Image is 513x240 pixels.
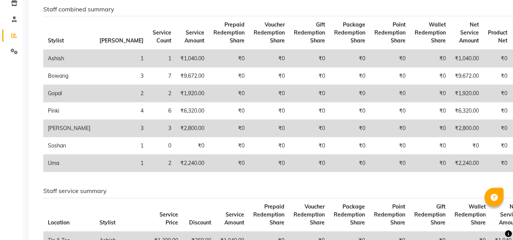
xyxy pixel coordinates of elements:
[410,102,450,120] td: ₹0
[43,85,95,102] td: Gopal
[189,219,211,226] span: Discount
[176,155,209,172] td: ₹2,240.00
[370,50,410,67] td: ₹0
[330,155,370,172] td: ₹0
[148,120,176,137] td: 3
[410,67,450,85] td: ₹0
[43,50,95,67] td: Ashish
[249,120,289,137] td: ₹0
[249,85,289,102] td: ₹0
[410,85,450,102] td: ₹0
[43,120,95,137] td: [PERSON_NAME]
[450,67,483,85] td: ₹9,672.00
[370,155,410,172] td: ₹0
[43,155,95,172] td: Uma
[148,50,176,67] td: 1
[289,50,330,67] td: ₹0
[374,21,406,44] span: Point Redemption Share
[330,120,370,137] td: ₹0
[185,29,204,44] span: Service Amount
[148,85,176,102] td: 2
[334,21,365,44] span: Package Redemption Share
[176,120,209,137] td: ₹2,800.00
[410,137,450,155] td: ₹0
[254,21,285,44] span: Voucher Redemption Share
[95,67,148,85] td: 3
[43,67,95,85] td: Bowang
[209,50,249,67] td: ₹0
[459,21,479,44] span: Net Service Amount
[209,155,249,172] td: ₹0
[330,102,370,120] td: ₹0
[43,6,497,13] h6: Staff combined summary
[95,50,148,67] td: 1
[450,155,483,172] td: ₹2,240.00
[95,137,148,155] td: 1
[483,155,512,172] td: ₹0
[209,120,249,137] td: ₹0
[330,50,370,67] td: ₹0
[43,187,497,195] h6: Staff service summary
[450,50,483,67] td: ₹1,040.00
[209,67,249,85] td: ₹0
[95,85,148,102] td: 2
[455,203,486,226] span: Wallet Redemption Share
[176,85,209,102] td: ₹1,920.00
[294,203,325,226] span: Voucher Redemption Share
[330,85,370,102] td: ₹0
[483,85,512,102] td: ₹0
[374,203,405,226] span: Point Redemption Share
[370,137,410,155] td: ₹0
[415,21,446,44] span: Wallet Redemption Share
[148,102,176,120] td: 6
[249,50,289,67] td: ₹0
[483,102,512,120] td: ₹0
[249,155,289,172] td: ₹0
[48,37,64,44] span: Stylist
[289,120,330,137] td: ₹0
[176,67,209,85] td: ₹9,672.00
[159,211,178,226] span: Service Price
[488,29,507,44] span: Product Net
[249,102,289,120] td: ₹0
[99,219,115,226] span: Stylist
[483,50,512,67] td: ₹0
[483,67,512,85] td: ₹0
[330,67,370,85] td: ₹0
[289,102,330,120] td: ₹0
[209,137,249,155] td: ₹0
[209,85,249,102] td: ₹0
[148,137,176,155] td: 0
[294,21,325,44] span: Gift Redemption Share
[213,21,245,44] span: Prepaid Redemption Share
[48,219,69,226] span: Location
[410,120,450,137] td: ₹0
[410,50,450,67] td: ₹0
[334,203,365,226] span: Package Redemption Share
[249,67,289,85] td: ₹0
[176,50,209,67] td: ₹1,040.00
[370,120,410,137] td: ₹0
[43,102,95,120] td: Pinki
[148,155,176,172] td: 2
[450,120,483,137] td: ₹2,800.00
[95,102,148,120] td: 4
[450,85,483,102] td: ₹1,920.00
[209,102,249,120] td: ₹0
[289,67,330,85] td: ₹0
[95,120,148,137] td: 3
[450,102,483,120] td: ₹6,320.00
[148,67,176,85] td: 7
[410,155,450,172] td: ₹0
[43,137,95,155] td: Soshan
[95,155,148,172] td: 1
[249,137,289,155] td: ₹0
[176,137,209,155] td: ₹0
[330,137,370,155] td: ₹0
[370,102,410,120] td: ₹0
[483,120,512,137] td: ₹0
[176,102,209,120] td: ₹6,320.00
[370,67,410,85] td: ₹0
[370,85,410,102] td: ₹0
[224,211,244,226] span: Service Amount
